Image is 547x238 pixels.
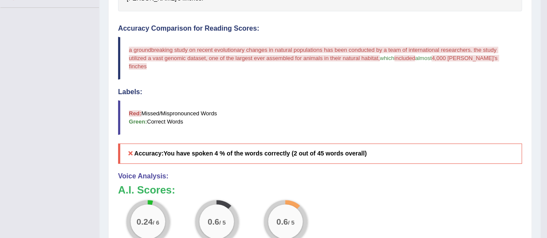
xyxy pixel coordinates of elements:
[394,55,415,61] span: included
[415,55,432,61] span: almost
[153,219,160,226] small: / 6
[129,47,498,61] span: a groundbreaking study on recent evolutionary changes in natural populations has been conducted b...
[118,25,522,32] h4: Accuracy Comparison for Reading Scores:
[163,150,367,157] b: You have spoken 4 % of the words correctly (2 out of 45 words overall)
[380,55,394,61] span: which
[129,118,147,125] b: Green:
[277,217,288,226] big: 0.6
[118,143,522,164] h5: Accuracy:
[219,219,226,226] small: / 5
[137,217,153,226] big: 0.24
[208,217,220,226] big: 0.6
[118,88,522,96] h4: Labels:
[129,110,141,117] b: Red:
[118,184,175,196] b: A.I. Scores:
[118,100,522,135] blockquote: Missed/Mispronounced Words Correct Words
[288,219,294,226] small: / 5
[118,172,522,180] h4: Voice Analysis:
